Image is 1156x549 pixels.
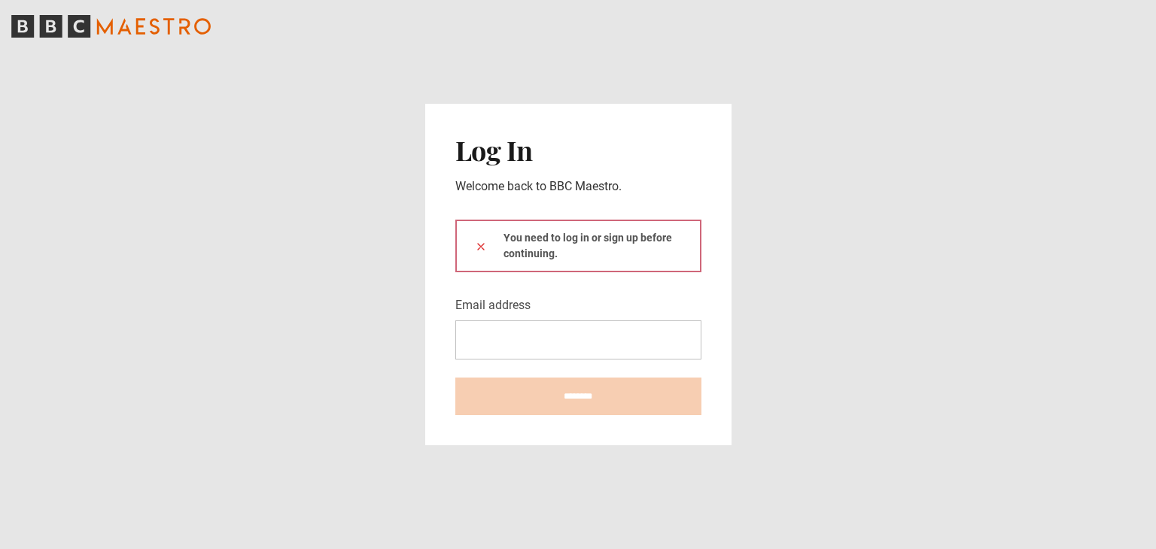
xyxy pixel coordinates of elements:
[455,220,701,272] div: You need to log in or sign up before continuing.
[455,134,701,165] h2: Log In
[455,177,701,196] p: Welcome back to BBC Maestro.
[11,15,211,38] svg: BBC Maestro
[455,296,531,314] label: Email address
